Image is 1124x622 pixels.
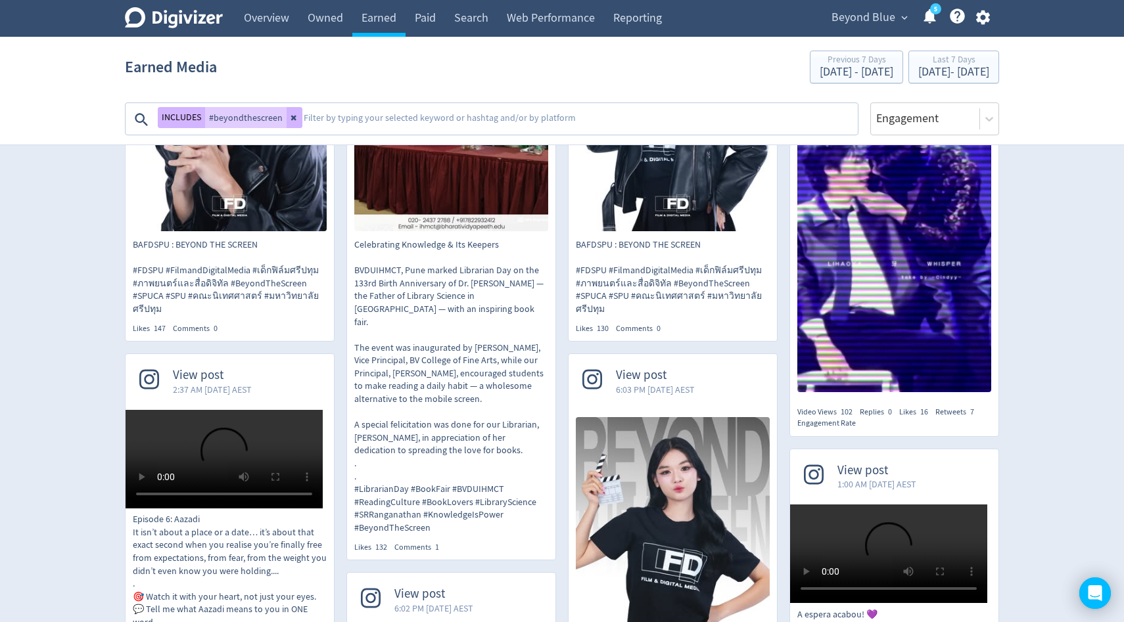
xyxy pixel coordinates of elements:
div: Comments [616,323,668,334]
div: Likes [576,323,616,334]
span: 16 [920,407,928,417]
span: 2:37 AM [DATE] AEST [173,383,252,396]
span: 1:00 AM [DATE] AEST [837,478,916,491]
span: View post [173,368,252,383]
span: 0 [888,407,892,417]
div: Retweets [935,407,981,418]
div: Likes [133,323,173,334]
span: 1 [435,542,439,552]
span: 0 [214,323,218,334]
div: Comments [173,323,225,334]
div: Previous 7 Days [820,55,893,66]
p: Celebrating Knowledge & Its Keepers BVDUIHMCT, Pune marked Librarian Day on the 133rd Birth Anniv... [354,238,548,535]
button: INCLUDES [158,107,205,128]
span: View post [394,587,473,602]
div: Likes [899,407,935,418]
text: 5 [934,5,937,14]
div: Comments [394,542,446,553]
span: #beyondthescreen [209,113,283,122]
span: 0 [657,323,661,334]
div: [DATE] - [DATE] [820,66,893,78]
span: 6:03 PM [DATE] AEST [616,383,695,396]
span: 147 [154,323,166,334]
div: [DATE] - [DATE] [918,66,989,78]
span: 130 [597,323,609,334]
div: Last 7 Days [918,55,989,66]
span: 102 [841,407,853,417]
a: 5 [930,3,941,14]
p: BAFDSPU : BEYOND THE SCREEN #FDSPU #FilmandDigitalMedia #เด็กฟิล์มศรีปทุม #ภาพยนตร์และสื่อดิจิทัล... [576,238,770,316]
span: Beyond Blue [831,7,895,28]
div: Video Views [797,407,860,418]
div: Engagement Rate [797,418,856,429]
span: 7 [970,407,974,417]
h1: Earned Media [125,46,217,88]
button: Last 7 Days[DATE]- [DATE] [908,51,999,83]
span: 6:02 PM [DATE] AEST [394,602,473,615]
p: BAFDSPU : BEYOND THE SCREEN #FDSPU #FilmandDigitalMedia #เด็กฟิล์มศรีปทุม #ภาพยนตร์และสื่อดิจิทัล... [133,238,327,316]
span: expand_more [899,12,910,24]
div: Replies [860,407,899,418]
span: View post [616,368,695,383]
div: Likes [354,542,394,553]
div: Open Intercom Messenger [1079,577,1111,609]
span: 132 [375,542,387,552]
button: Beyond Blue [827,7,911,28]
button: Previous 7 Days[DATE] - [DATE] [810,51,903,83]
span: View post [837,463,916,478]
